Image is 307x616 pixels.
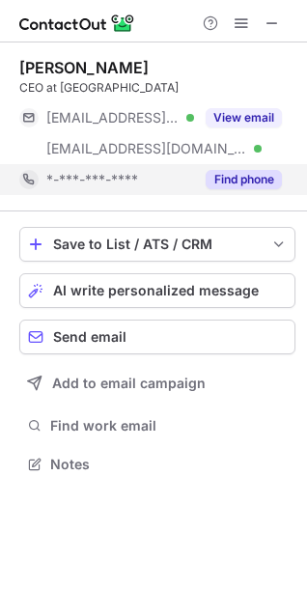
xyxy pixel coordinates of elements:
[19,273,295,308] button: AI write personalized message
[46,109,180,126] span: [EMAIL_ADDRESS][DOMAIN_NAME]
[50,456,288,473] span: Notes
[46,140,247,157] span: [EMAIL_ADDRESS][DOMAIN_NAME]
[19,366,295,401] button: Add to email campaign
[19,227,295,262] button: save-profile-one-click
[53,237,262,252] div: Save to List / ATS / CRM
[19,12,135,35] img: ContactOut v5.3.10
[19,451,295,478] button: Notes
[19,412,295,439] button: Find work email
[19,320,295,354] button: Send email
[53,283,259,298] span: AI write personalized message
[50,417,288,434] span: Find work email
[53,329,126,345] span: Send email
[206,108,282,127] button: Reveal Button
[206,170,282,189] button: Reveal Button
[52,376,206,391] span: Add to email campaign
[19,58,149,77] div: [PERSON_NAME]
[19,79,295,97] div: CEO at [GEOGRAPHIC_DATA]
